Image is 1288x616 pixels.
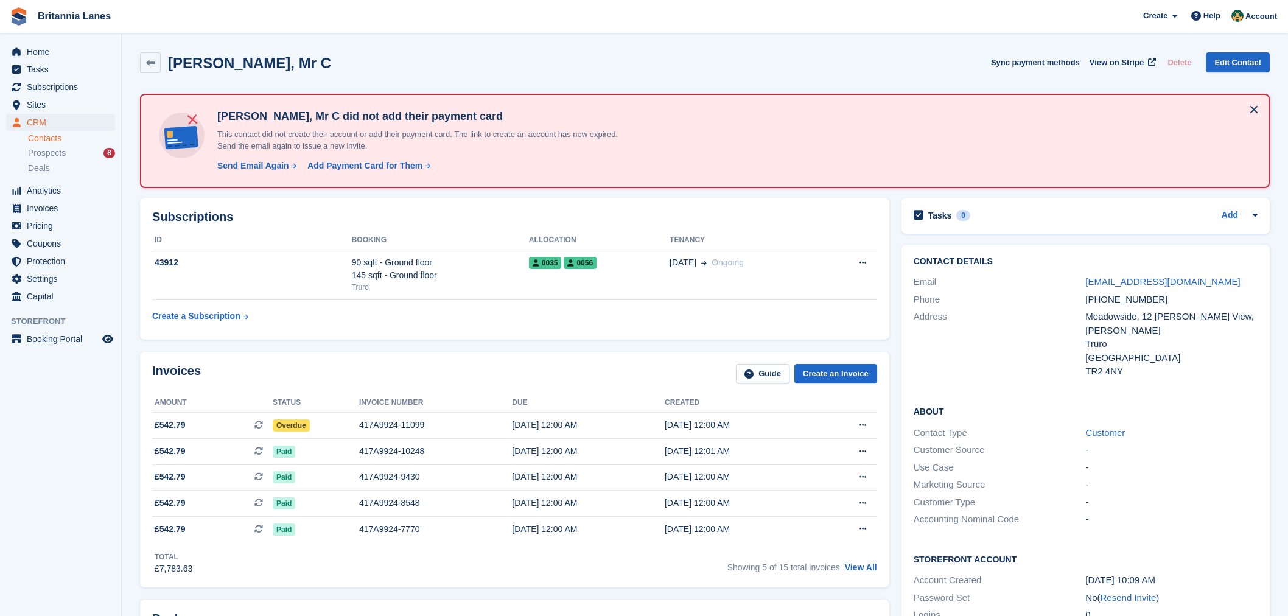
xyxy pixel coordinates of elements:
[928,210,952,221] h2: Tasks
[1085,276,1240,287] a: [EMAIL_ADDRESS][DOMAIN_NAME]
[914,405,1258,417] h2: About
[152,305,248,327] a: Create a Subscription
[665,445,817,458] div: [DATE] 12:01 AM
[352,282,529,293] div: Truro
[914,495,1086,509] div: Customer Type
[914,443,1086,457] div: Customer Source
[28,147,66,159] span: Prospects
[1245,10,1277,23] span: Account
[27,235,100,252] span: Coupons
[6,200,115,217] a: menu
[6,114,115,131] a: menu
[152,256,352,269] div: 43912
[1203,10,1220,22] span: Help
[727,562,840,572] span: Showing 5 of 15 total invoices
[845,562,877,572] a: View All
[512,445,665,458] div: [DATE] 12:00 AM
[1085,443,1258,457] div: -
[1085,495,1258,509] div: -
[359,471,512,483] div: 417A9924-9430
[6,217,115,234] a: menu
[33,6,116,26] a: Britannia Lanes
[1163,52,1196,72] button: Delete
[273,419,310,432] span: Overdue
[27,217,100,234] span: Pricing
[352,256,529,282] div: 90 sqft - Ground floor 145 sqft - Ground floor
[914,591,1086,605] div: Password Set
[1085,365,1258,379] div: TR2 4NY
[529,231,670,250] th: Allocation
[152,364,201,384] h2: Invoices
[28,133,115,144] a: Contacts
[1090,57,1144,69] span: View on Stripe
[914,426,1086,440] div: Contact Type
[27,96,100,113] span: Sites
[1085,337,1258,351] div: Truro
[100,332,115,346] a: Preview store
[27,200,100,217] span: Invoices
[152,393,273,413] th: Amount
[212,110,639,124] h4: [PERSON_NAME], Mr C did not add their payment card
[152,231,352,250] th: ID
[155,551,192,562] div: Total
[307,159,422,172] div: Add Payment Card for Them
[1085,573,1258,587] div: [DATE] 10:09 AM
[155,471,186,483] span: £542.79
[212,128,639,152] p: This contact did not create their account or add their payment card. The link to create an accoun...
[156,110,208,161] img: no-card-linked-e7822e413c904bf8b177c4d89f31251c4716f9871600ec3ca5bfc59e148c83f4.svg
[1231,10,1244,22] img: Nathan Kellow
[352,231,529,250] th: Booking
[512,393,665,413] th: Due
[27,270,100,287] span: Settings
[914,513,1086,527] div: Accounting Nominal Code
[273,471,295,483] span: Paid
[6,79,115,96] a: menu
[665,471,817,483] div: [DATE] 12:00 AM
[914,461,1086,475] div: Use Case
[6,270,115,287] a: menu
[956,210,970,221] div: 0
[665,393,817,413] th: Created
[564,257,597,269] span: 0056
[273,446,295,458] span: Paid
[6,182,115,199] a: menu
[670,231,824,250] th: Tenancy
[27,61,100,78] span: Tasks
[27,253,100,270] span: Protection
[1085,513,1258,527] div: -
[359,445,512,458] div: 417A9924-10248
[155,497,186,509] span: £542.79
[155,562,192,575] div: £7,783.63
[27,43,100,60] span: Home
[1101,592,1157,603] a: Resend Invite
[1222,209,1238,223] a: Add
[1085,310,1258,337] div: Meadowside, 12 [PERSON_NAME] View, [PERSON_NAME]
[1085,461,1258,475] div: -
[6,235,115,252] a: menu
[6,253,115,270] a: menu
[665,523,817,536] div: [DATE] 12:00 AM
[1143,10,1167,22] span: Create
[359,419,512,432] div: 417A9924-11099
[11,315,121,327] span: Storefront
[914,553,1258,565] h2: Storefront Account
[1085,351,1258,365] div: [GEOGRAPHIC_DATA]
[529,257,562,269] span: 0035
[155,419,186,432] span: £542.79
[665,419,817,432] div: [DATE] 12:00 AM
[155,445,186,458] span: £542.79
[6,288,115,305] a: menu
[359,497,512,509] div: 417A9924-8548
[152,310,240,323] div: Create a Subscription
[1085,591,1258,605] div: No
[273,497,295,509] span: Paid
[168,55,331,71] h2: [PERSON_NAME], Mr C
[914,310,1086,379] div: Address
[28,162,115,175] a: Deals
[1085,293,1258,307] div: [PHONE_NUMBER]
[914,293,1086,307] div: Phone
[359,393,512,413] th: Invoice number
[1206,52,1270,72] a: Edit Contact
[914,573,1086,587] div: Account Created
[10,7,28,26] img: stora-icon-8386f47178a22dfd0bd8f6a31ec36ba5ce8667c1dd55bd0f319d3a0aa187defe.svg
